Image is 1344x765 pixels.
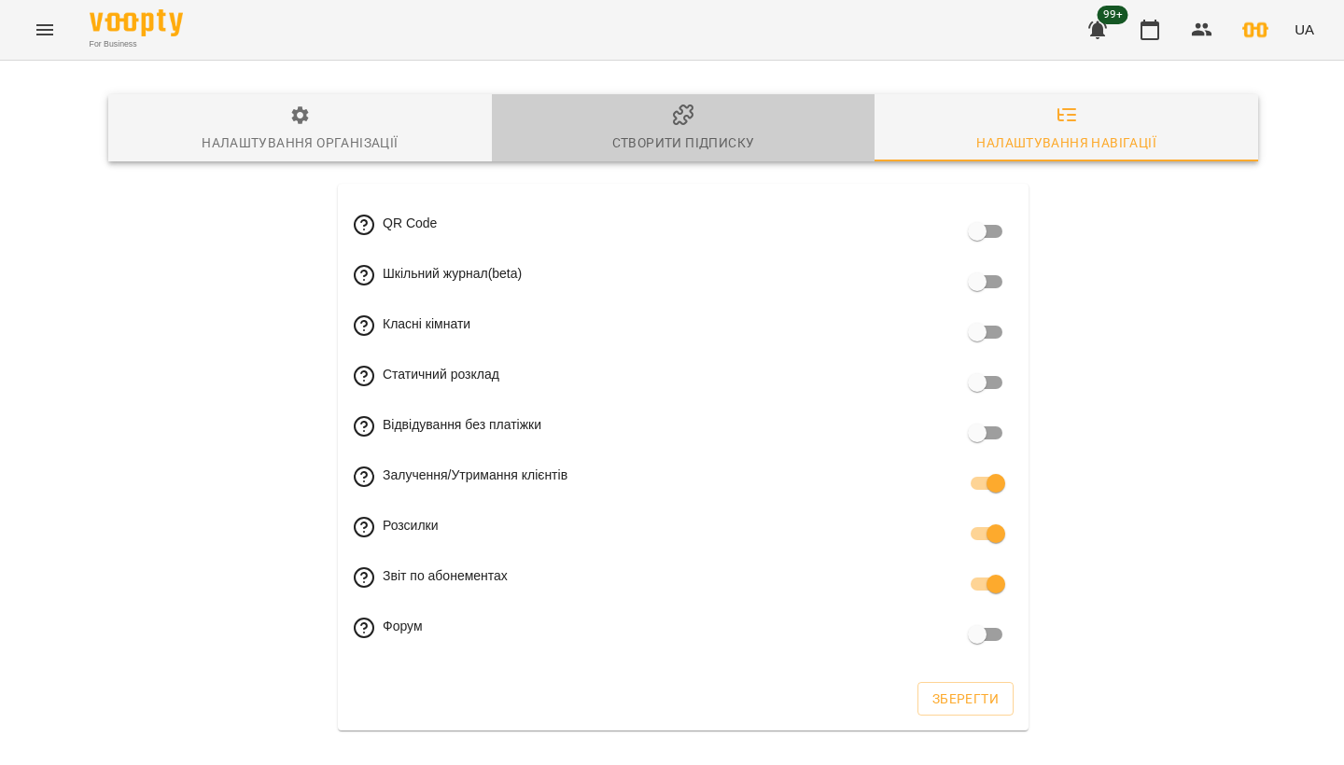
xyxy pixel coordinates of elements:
[353,415,375,438] svg: В цьому розділі ви можете побачити всі не сплачені відвідування
[353,516,375,538] svg: В цьому розділі ви можете відправляти новини та налаштовувати постійні сповіщення клієнтам
[353,314,375,337] svg: В цьому розділі ви можете налаштувати класні кімнати та їхні кольори
[1287,12,1322,47] button: UA
[383,516,439,551] span: Розсилки
[202,132,398,154] div: Налаштування організації
[22,7,67,52] button: Menu
[917,682,1014,716] button: Зберегти
[383,365,499,400] span: Статичний розклад
[1242,17,1268,43] img: 118c6ae8d189de7d8a0048bf33f3da57.png
[383,566,508,602] span: Звіт по абонементах
[976,132,1156,154] div: Налаштування навігації
[353,566,375,589] svg: В цьому розділі ви можете побачити звіти по проданим абонементам
[612,132,755,154] div: Створити підписку
[353,264,375,286] svg: В цьому розділі ви можете відфільтрувати розклад та побачити чи були присутні на ньому учні в виг...
[1295,20,1314,39] span: UA
[383,415,541,451] span: Відвідування без платіжки
[353,466,375,488] svg: В цьому розділі ви можете відслідковувати етапи залучення та утримання нових клієнтів
[90,38,183,50] span: For Business
[353,617,375,639] svg: В цьому розділі ви можете ділитися ідеями та читати думки інших клієнтів, а також слідкувати за о...
[383,617,423,652] span: Форум
[383,214,437,249] span: QR Code
[383,314,470,350] span: Класні кімнати
[353,214,375,236] svg: В цьому розділі ви можете відсканувати QR код клієнта
[90,9,183,36] img: Voopty Logo
[353,365,375,387] svg: В цьому розділі ви можете побачити розклад постійних запланованих занять
[932,688,999,710] span: Зберегти
[383,466,567,501] span: Залучення/Утримання клієнтів
[383,264,522,299] span: Шкільний журнал(beta)
[1098,6,1128,24] span: 99+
